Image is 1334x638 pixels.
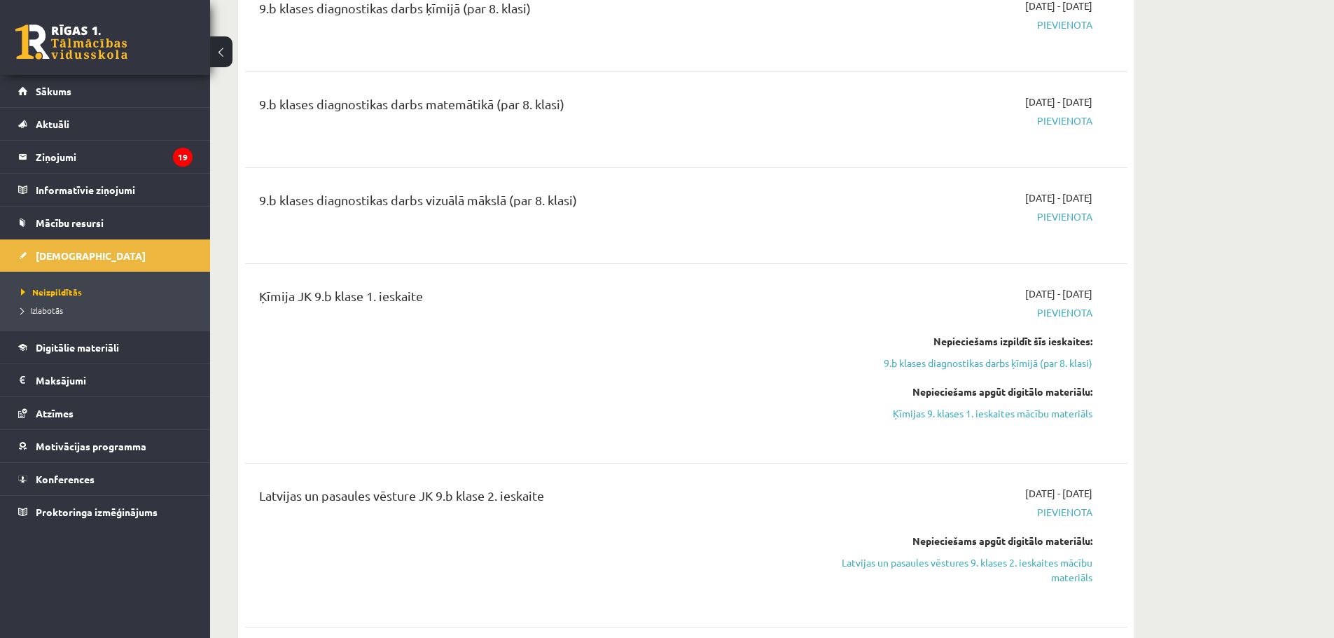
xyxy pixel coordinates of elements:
a: Atzīmes [18,397,193,429]
a: Rīgas 1. Tālmācības vidusskola [15,25,127,60]
a: Proktoringa izmēģinājums [18,496,193,528]
span: [DEMOGRAPHIC_DATA] [36,249,146,262]
a: 9.b klases diagnostikas darbs ķīmijā (par 8. klasi) [828,356,1092,370]
i: 19 [173,148,193,167]
span: [DATE] - [DATE] [1025,190,1092,205]
a: Neizpildītās [21,286,196,298]
a: Izlabotās [21,304,196,317]
div: Nepieciešams apgūt digitālo materiālu: [828,534,1092,548]
span: Aktuāli [36,118,69,130]
span: [DATE] - [DATE] [1025,286,1092,301]
a: Motivācijas programma [18,430,193,462]
a: [DEMOGRAPHIC_DATA] [18,240,193,272]
span: Motivācijas programma [36,440,146,452]
a: Informatīvie ziņojumi [18,174,193,206]
a: Ķīmijas 9. klases 1. ieskaites mācību materiāls [828,406,1092,421]
div: 9.b klases diagnostikas darbs matemātikā (par 8. klasi) [259,95,807,120]
span: Pievienota [828,113,1092,128]
div: Latvijas un pasaules vēsture JK 9.b klase 2. ieskaite [259,486,807,512]
div: Nepieciešams apgūt digitālo materiālu: [828,384,1092,399]
span: Pievienota [828,18,1092,32]
span: Pievienota [828,305,1092,320]
span: Izlabotās [21,305,63,316]
span: Digitālie materiāli [36,341,119,354]
a: Ziņojumi19 [18,141,193,173]
span: Konferences [36,473,95,485]
span: Sākums [36,85,71,97]
legend: Maksājumi [36,364,193,396]
a: Latvijas un pasaules vēstures 9. klases 2. ieskaites mācību materiāls [828,555,1092,585]
a: Aktuāli [18,108,193,140]
a: Sākums [18,75,193,107]
span: Atzīmes [36,407,74,419]
legend: Ziņojumi [36,141,193,173]
span: Neizpildītās [21,286,82,298]
a: Mācību resursi [18,207,193,239]
a: Konferences [18,463,193,495]
a: Maksājumi [18,364,193,396]
span: Pievienota [828,209,1092,224]
div: Ķīmija JK 9.b klase 1. ieskaite [259,286,807,312]
span: Mācību resursi [36,216,104,229]
span: [DATE] - [DATE] [1025,95,1092,109]
span: [DATE] - [DATE] [1025,486,1092,501]
span: Pievienota [828,505,1092,520]
a: Digitālie materiāli [18,331,193,363]
div: Nepieciešams izpildīt šīs ieskaites: [828,334,1092,349]
div: 9.b klases diagnostikas darbs vizuālā mākslā (par 8. klasi) [259,190,807,216]
legend: Informatīvie ziņojumi [36,174,193,206]
span: Proktoringa izmēģinājums [36,506,158,518]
